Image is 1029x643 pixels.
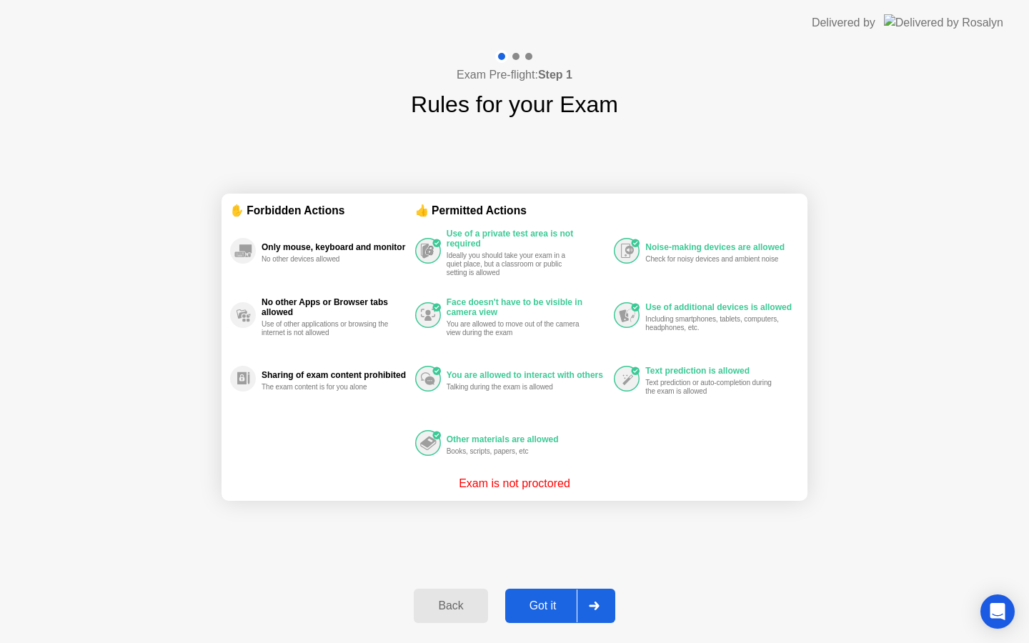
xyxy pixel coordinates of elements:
div: Use of a private test area is not required [447,229,607,249]
div: You are allowed to interact with others [447,370,607,380]
div: Check for noisy devices and ambient noise [645,255,780,264]
div: Sharing of exam content prohibited [262,370,408,380]
b: Step 1 [538,69,572,81]
div: No other Apps or Browser tabs allowed [262,297,408,317]
div: 👍 Permitted Actions [415,202,799,219]
div: Back [418,599,483,612]
div: Text prediction or auto-completion during the exam is allowed [645,379,780,396]
div: Use of other applications or browsing the internet is not allowed [262,320,397,337]
button: Got it [505,589,615,623]
div: Open Intercom Messenger [980,594,1015,629]
h1: Rules for your Exam [411,87,618,121]
div: Books, scripts, papers, etc [447,447,582,456]
div: ✋ Forbidden Actions [230,202,415,219]
img: Delivered by Rosalyn [884,14,1003,31]
h4: Exam Pre-flight: [457,66,572,84]
div: Delivered by [812,14,875,31]
div: The exam content is for you alone [262,383,397,392]
div: Including smartphones, tablets, computers, headphones, etc. [645,315,780,332]
p: Exam is not proctored [459,475,570,492]
button: Back [414,589,487,623]
div: Text prediction is allowed [645,366,792,376]
div: Face doesn't have to be visible in camera view [447,297,607,317]
div: Use of additional devices is allowed [645,302,792,312]
div: No other devices allowed [262,255,397,264]
div: Only mouse, keyboard and monitor [262,242,408,252]
div: Other materials are allowed [447,434,607,444]
div: Ideally you should take your exam in a quiet place, but a classroom or public setting is allowed [447,251,582,277]
div: Got it [509,599,577,612]
div: Noise-making devices are allowed [645,242,792,252]
div: Talking during the exam is allowed [447,383,582,392]
div: You are allowed to move out of the camera view during the exam [447,320,582,337]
